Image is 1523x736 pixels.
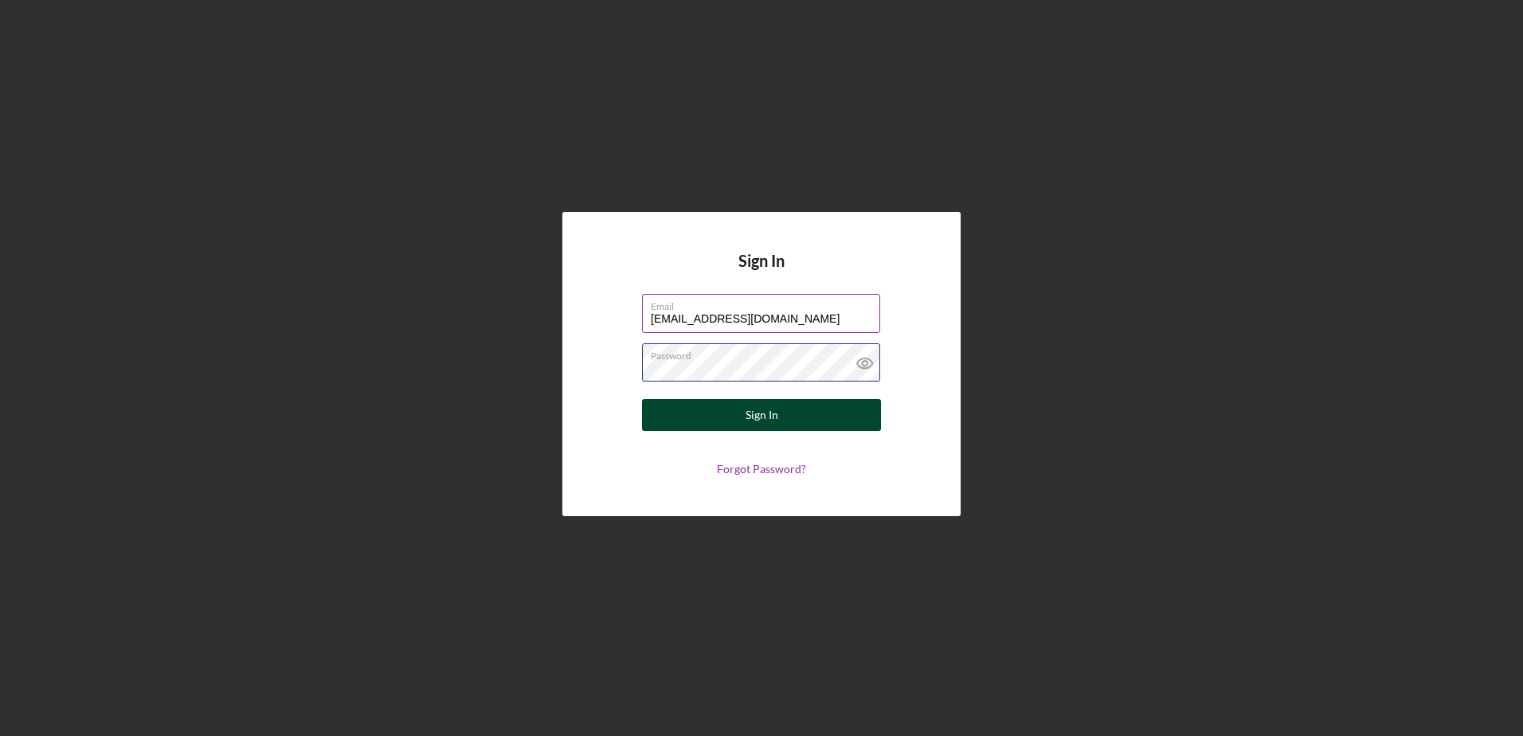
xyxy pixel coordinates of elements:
[651,295,880,312] label: Email
[746,399,778,431] div: Sign In
[738,252,785,294] h4: Sign In
[717,462,806,476] a: Forgot Password?
[642,399,881,431] button: Sign In
[651,344,880,362] label: Password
